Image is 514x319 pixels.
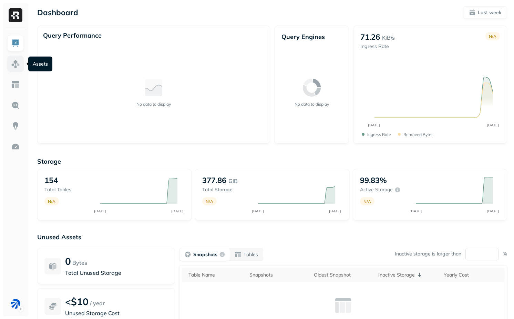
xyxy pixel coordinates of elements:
[11,142,20,151] img: Optimization
[489,34,496,39] p: N/A
[206,199,213,204] p: N/A
[65,296,89,308] p: <$10
[9,8,22,22] img: Ryft
[94,209,106,213] tspan: [DATE]
[314,272,371,278] div: Oldest Snapshot
[395,251,461,257] p: Inactive storage is larger than
[487,209,499,213] tspan: [DATE]
[329,209,341,213] tspan: [DATE]
[11,101,20,110] img: Query Explorer
[444,272,501,278] div: Yearly Cost
[382,33,395,42] p: KiB/s
[202,186,251,193] p: Total storage
[48,199,55,204] p: N/A
[11,59,20,68] img: Assets
[90,299,105,307] p: / year
[65,269,168,277] p: Total Unused Storage
[487,123,499,127] tspan: [DATE]
[368,123,380,127] tspan: [DATE]
[65,255,71,267] p: 0
[72,259,87,267] p: Bytes
[11,39,20,48] img: Dashboard
[360,43,395,50] p: Ingress Rate
[503,251,507,257] p: %
[360,175,387,185] p: 99.83%
[403,132,433,137] p: Removed bytes
[360,32,380,42] p: 71.26
[37,8,78,17] p: Dashboard
[43,31,102,39] p: Query Performance
[244,251,258,258] p: Tables
[44,186,93,193] p: Total tables
[11,122,20,130] img: Insights
[249,272,307,278] div: Snapshots
[228,177,238,185] p: GiB
[11,299,20,309] img: BAM Staging
[360,186,393,193] p: Active storage
[378,272,415,278] p: Inactive Storage
[363,199,371,204] p: N/A
[410,209,422,213] tspan: [DATE]
[202,175,226,185] p: 377.86
[44,175,58,185] p: 154
[252,209,264,213] tspan: [DATE]
[193,251,217,258] p: Snapshots
[172,209,184,213] tspan: [DATE]
[11,80,20,89] img: Asset Explorer
[367,132,391,137] p: Ingress Rate
[478,9,501,16] p: Last week
[65,309,168,317] p: Unused Storage Cost
[295,101,329,107] p: No data to display
[28,57,52,71] div: Assets
[281,33,342,41] p: Query Engines
[136,101,171,107] p: No data to display
[188,272,243,278] div: Table Name
[463,6,507,19] button: Last week
[37,233,507,241] p: Unused Assets
[37,157,507,165] p: Storage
